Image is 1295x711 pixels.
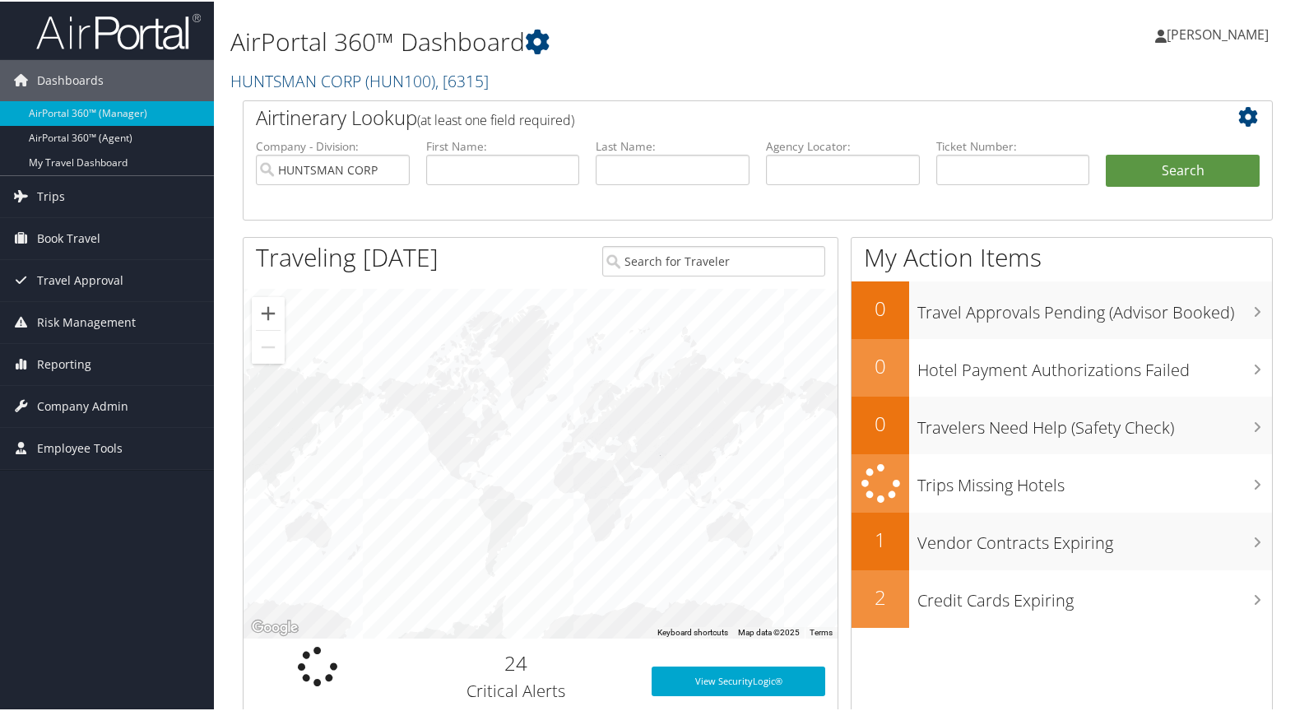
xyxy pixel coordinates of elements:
[852,239,1272,273] h1: My Action Items
[917,522,1272,553] h3: Vendor Contracts Expiring
[657,625,728,637] button: Keyboard shortcuts
[917,349,1272,380] h3: Hotel Payment Authorizations Failed
[852,293,909,321] h2: 0
[37,300,136,342] span: Risk Management
[426,137,580,153] label: First Name:
[852,280,1272,337] a: 0Travel Approvals Pending (Advisor Booked)
[852,582,909,610] h2: 2
[852,337,1272,395] a: 0Hotel Payment Authorizations Failed
[37,174,65,216] span: Trips
[248,616,302,637] img: Google
[256,137,410,153] label: Company - Division:
[405,678,628,701] h3: Critical Alerts
[1106,153,1260,186] button: Search
[602,244,825,275] input: Search for Traveler
[230,68,489,91] a: HUNTSMAN CORP
[852,351,909,379] h2: 0
[917,407,1272,438] h3: Travelers Need Help (Safety Check)
[252,329,285,362] button: Zoom out
[365,68,435,91] span: ( HUN100 )
[852,408,909,436] h2: 0
[37,258,123,300] span: Travel Approval
[852,453,1272,511] a: Trips Missing Hotels
[435,68,489,91] span: , [ 6315 ]
[252,295,285,328] button: Zoom in
[405,648,628,676] h2: 24
[1167,24,1269,42] span: [PERSON_NAME]
[917,579,1272,611] h3: Credit Cards Expiring
[256,239,439,273] h1: Traveling [DATE]
[248,616,302,637] a: Open this area in Google Maps (opens a new window)
[810,626,833,635] a: Terms (opens in new tab)
[230,23,934,58] h1: AirPortal 360™ Dashboard
[417,109,574,128] span: (at least one field required)
[37,216,100,258] span: Book Travel
[917,291,1272,323] h3: Travel Approvals Pending (Advisor Booked)
[852,569,1272,626] a: 2Credit Cards Expiring
[917,464,1272,495] h3: Trips Missing Hotels
[936,137,1090,153] label: Ticket Number:
[37,342,91,383] span: Reporting
[37,58,104,100] span: Dashboards
[1155,8,1285,58] a: [PERSON_NAME]
[36,11,201,49] img: airportal-logo.png
[852,511,1272,569] a: 1Vendor Contracts Expiring
[37,384,128,425] span: Company Admin
[652,665,825,695] a: View SecurityLogic®
[37,426,123,467] span: Employee Tools
[596,137,750,153] label: Last Name:
[766,137,920,153] label: Agency Locator:
[738,626,800,635] span: Map data ©2025
[256,102,1174,130] h2: Airtinerary Lookup
[852,395,1272,453] a: 0Travelers Need Help (Safety Check)
[852,524,909,552] h2: 1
